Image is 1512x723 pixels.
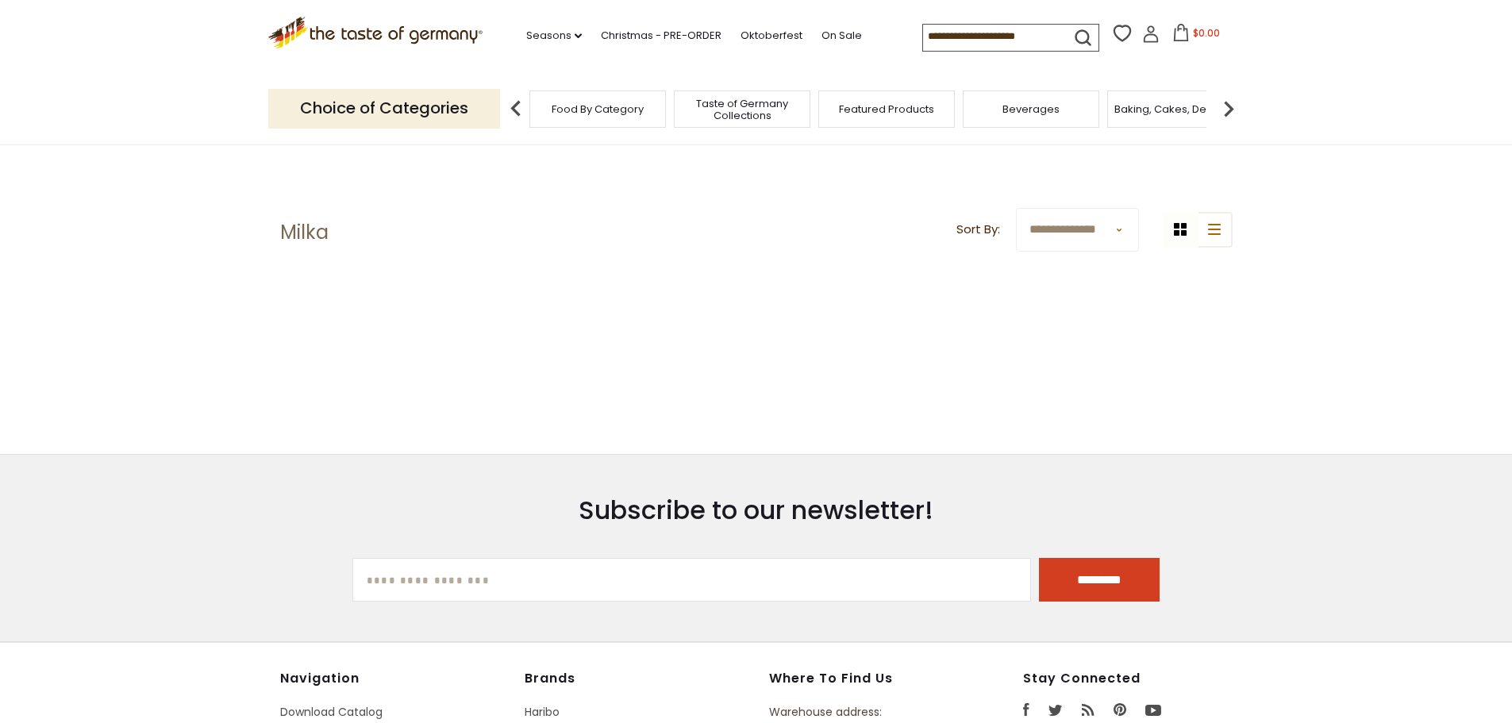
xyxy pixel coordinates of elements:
[601,27,721,44] a: Christmas - PRE-ORDER
[679,98,806,121] a: Taste of Germany Collections
[280,704,383,720] a: Download Catalog
[1023,671,1233,686] h4: Stay Connected
[769,671,950,686] h4: Where to find us
[956,220,1000,240] label: Sort By:
[839,103,934,115] a: Featured Products
[1213,93,1245,125] img: next arrow
[1114,103,1237,115] a: Baking, Cakes, Desserts
[741,27,802,44] a: Oktoberfest
[1193,26,1220,40] span: $0.00
[1163,24,1230,48] button: $0.00
[552,103,644,115] a: Food By Category
[280,671,509,686] h4: Navigation
[280,221,329,244] h1: Milka
[352,494,1160,526] h3: Subscribe to our newsletter!
[525,704,560,720] a: Haribo
[268,89,500,128] p: Choice of Categories
[1002,103,1060,115] a: Beverages
[500,93,532,125] img: previous arrow
[526,27,582,44] a: Seasons
[525,671,753,686] h4: Brands
[821,27,862,44] a: On Sale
